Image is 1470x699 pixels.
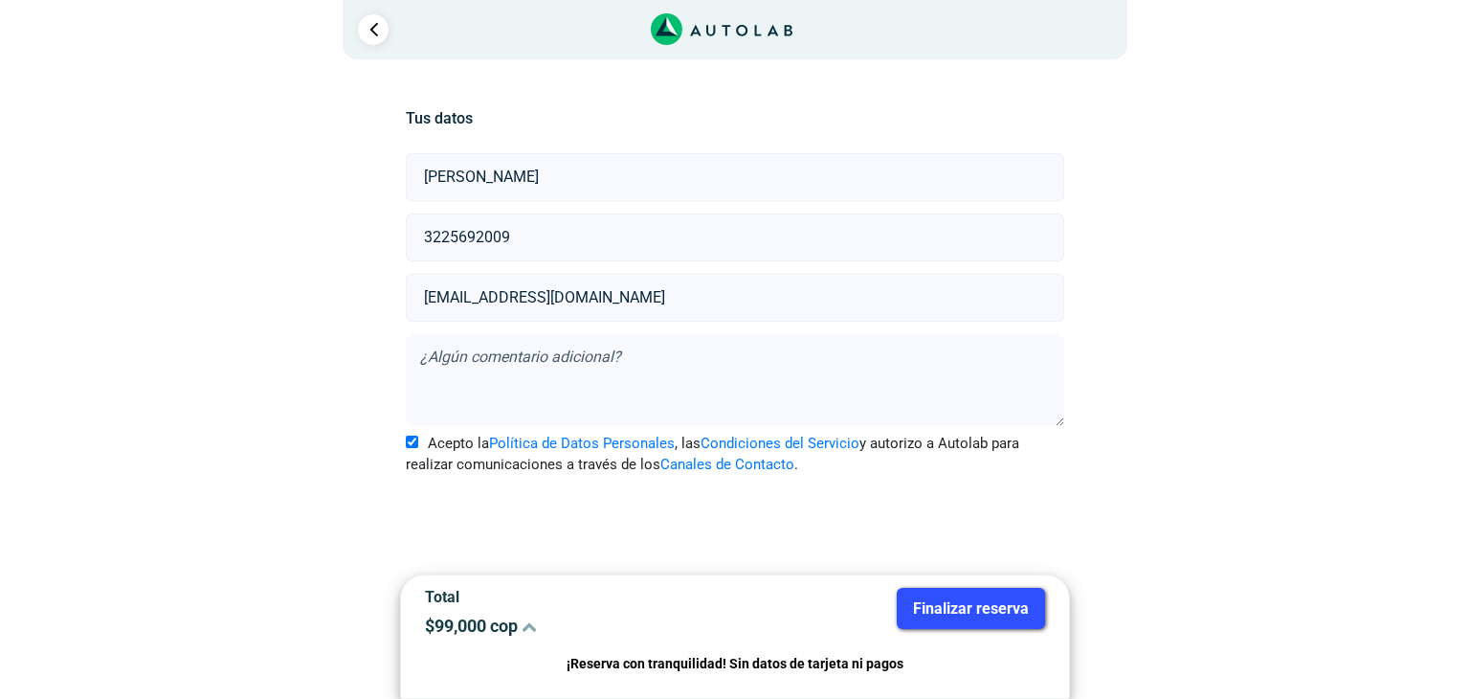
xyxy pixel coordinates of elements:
[425,588,721,606] p: Total
[651,19,793,37] a: Link al sitio de autolab
[406,436,418,448] input: Acepto laPolítica de Datos Personales, lasCondiciones del Servicioy autorizo a Autolab para reali...
[489,435,675,452] a: Política de Datos Personales
[406,274,1063,322] input: Correo electrónico
[406,109,1063,127] h5: Tus datos
[406,214,1063,261] input: Celular
[358,14,389,45] a: Ir al paso anterior
[406,433,1063,476] label: Acepto la , las y autorizo a Autolab para realizar comunicaciones a través de los .
[660,456,794,473] a: Canales de Contacto
[406,153,1063,201] input: Nombre y apellido
[425,653,1045,675] p: ¡Reserva con tranquilidad! Sin datos de tarjeta ni pagos
[897,588,1045,629] button: Finalizar reserva
[701,435,859,452] a: Condiciones del Servicio
[425,616,721,636] p: $ 99,000 cop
